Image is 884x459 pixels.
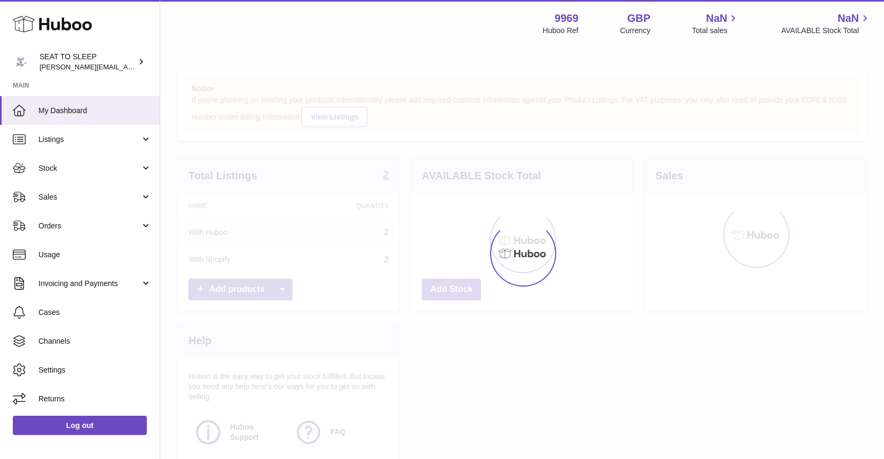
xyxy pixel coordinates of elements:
[692,11,739,36] a: NaN Total sales
[692,26,739,36] span: Total sales
[13,416,147,435] a: Log out
[38,250,152,260] span: Usage
[38,307,152,318] span: Cases
[40,52,136,72] div: SEAT TO SLEEP
[781,11,871,36] a: NaN AVAILABLE Stock Total
[620,26,651,36] div: Currency
[13,54,29,70] img: amy@seattosleep.co.uk
[38,394,152,404] span: Returns
[40,62,214,71] span: [PERSON_NAME][EMAIL_ADDRESS][DOMAIN_NAME]
[838,11,859,26] span: NaN
[38,192,140,202] span: Sales
[38,365,152,375] span: Settings
[38,221,140,231] span: Orders
[38,163,140,173] span: Stock
[38,336,152,346] span: Channels
[543,26,579,36] div: Huboo Ref
[38,279,140,289] span: Invoicing and Payments
[627,11,650,26] strong: GBP
[38,106,152,116] span: My Dashboard
[706,11,727,26] span: NaN
[555,11,579,26] strong: 9969
[38,134,140,145] span: Listings
[781,26,871,36] span: AVAILABLE Stock Total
